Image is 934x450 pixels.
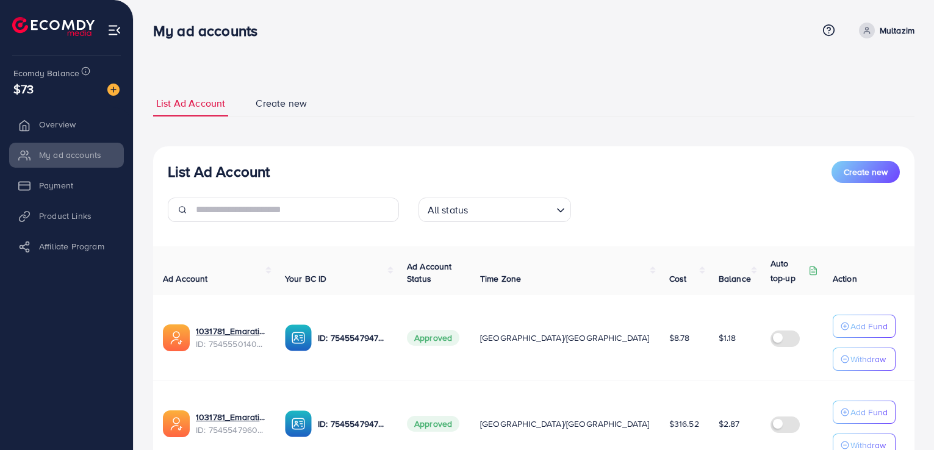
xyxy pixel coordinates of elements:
[472,199,551,219] input: Search for option
[719,273,751,285] span: Balance
[669,273,687,285] span: Cost
[13,80,34,98] span: $73
[771,256,806,285] p: Auto top-up
[196,325,265,337] a: 1031781_Emaratix 2_1756835320982
[163,273,208,285] span: Ad Account
[285,273,327,285] span: Your BC ID
[163,410,190,437] img: ic-ads-acc.e4c84228.svg
[196,411,265,423] a: 1031781_Emaratix 1_1756835284796
[12,17,95,36] img: logo
[256,96,307,110] span: Create new
[669,418,699,430] span: $316.52
[156,96,225,110] span: List Ad Account
[833,401,896,424] button: Add Fund
[163,324,190,351] img: ic-ads-acc.e4c84228.svg
[13,67,79,79] span: Ecomdy Balance
[425,201,471,219] span: All status
[844,166,888,178] span: Create new
[196,325,265,350] div: <span class='underline'>1031781_Emaratix 2_1756835320982</span></br>7545550140984410113
[719,418,740,430] span: $2.87
[480,418,650,430] span: [GEOGRAPHIC_DATA]/[GEOGRAPHIC_DATA]
[285,324,312,351] img: ic-ba-acc.ded83a64.svg
[833,273,857,285] span: Action
[833,348,896,371] button: Withdraw
[850,319,888,334] p: Add Fund
[833,315,896,338] button: Add Fund
[407,260,452,285] span: Ad Account Status
[854,23,914,38] a: Multazim
[407,416,459,432] span: Approved
[419,198,571,222] div: Search for option
[318,416,387,431] p: ID: 7545547947770052616
[168,163,270,180] h3: List Ad Account
[850,405,888,420] p: Add Fund
[196,424,265,436] span: ID: 7545547960525357064
[832,161,900,183] button: Create new
[850,352,886,366] p: Withdraw
[480,273,521,285] span: Time Zone
[407,330,459,346] span: Approved
[196,338,265,350] span: ID: 7545550140984410113
[285,410,312,437] img: ic-ba-acc.ded83a64.svg
[318,330,387,345] p: ID: 7545547947770052616
[669,332,690,344] span: $8.78
[880,23,914,38] p: Multazim
[719,332,736,344] span: $1.18
[153,22,267,40] h3: My ad accounts
[107,84,120,96] img: image
[107,23,121,37] img: menu
[196,411,265,436] div: <span class='underline'>1031781_Emaratix 1_1756835284796</span></br>7545547960525357064
[480,332,650,344] span: [GEOGRAPHIC_DATA]/[GEOGRAPHIC_DATA]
